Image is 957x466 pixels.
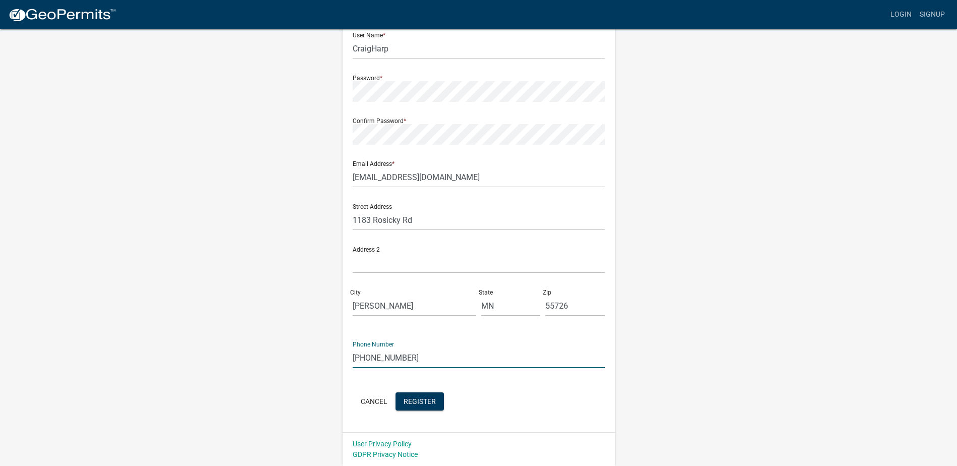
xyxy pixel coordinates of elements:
a: User Privacy Policy [353,440,412,448]
button: Cancel [353,392,396,411]
a: Signup [916,5,949,24]
button: Register [396,392,444,411]
span: Register [404,397,436,405]
a: GDPR Privacy Notice [353,450,418,458]
a: Login [886,5,916,24]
